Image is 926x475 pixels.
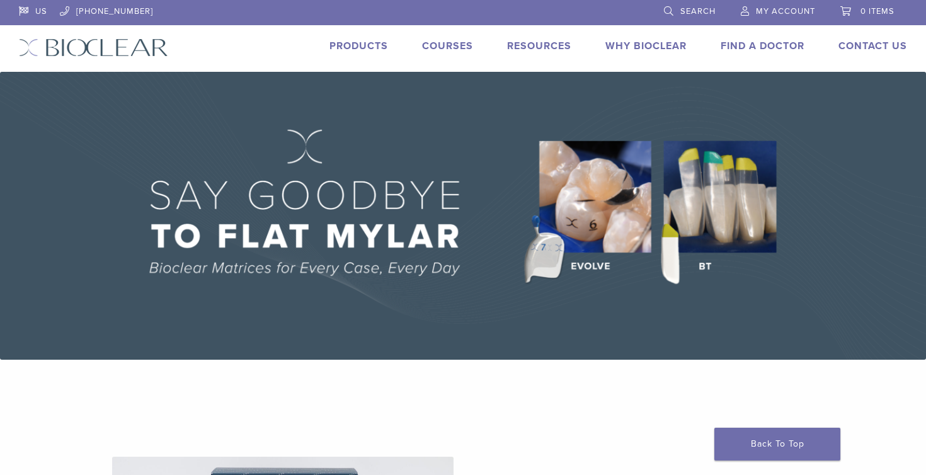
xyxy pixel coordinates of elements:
[19,38,168,57] img: Bioclear
[422,40,473,52] a: Courses
[756,6,815,16] span: My Account
[838,40,907,52] a: Contact Us
[507,40,571,52] a: Resources
[680,6,716,16] span: Search
[860,6,895,16] span: 0 items
[714,428,840,461] a: Back To Top
[329,40,388,52] a: Products
[721,40,804,52] a: Find A Doctor
[605,40,687,52] a: Why Bioclear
